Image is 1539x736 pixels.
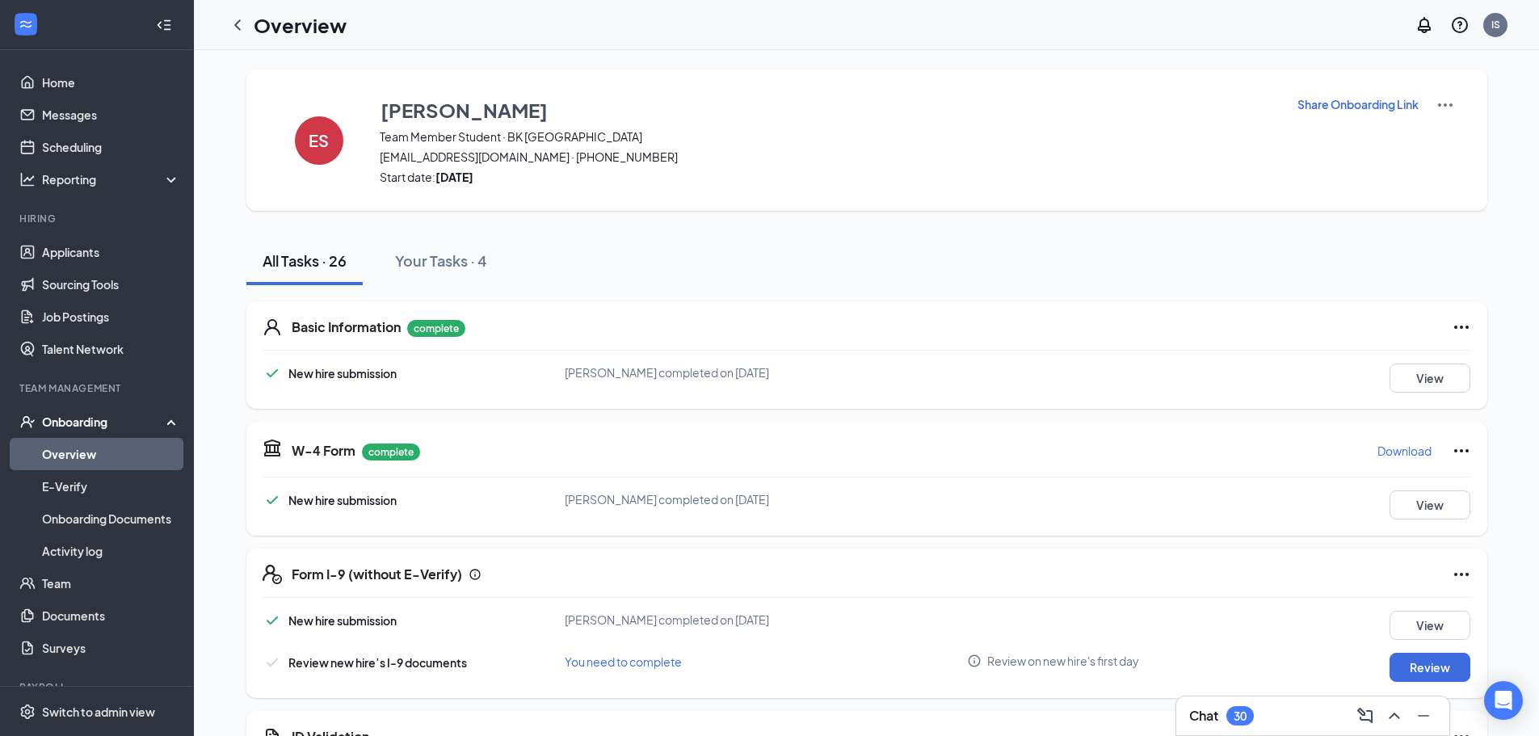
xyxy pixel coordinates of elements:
[42,567,180,599] a: Team
[19,414,36,430] svg: UserCheck
[1450,15,1470,35] svg: QuestionInfo
[1377,438,1432,464] button: Download
[42,438,180,470] a: Overview
[288,493,397,507] span: New hire submission
[380,149,1276,165] span: [EMAIL_ADDRESS][DOMAIN_NAME] · [PHONE_NUMBER]
[1491,18,1500,32] div: IS
[288,366,397,381] span: New hire submission
[42,99,180,131] a: Messages
[1414,706,1433,725] svg: Minimize
[1381,703,1407,729] button: ChevronUp
[19,680,177,694] div: Payroll
[42,503,180,535] a: Onboarding Documents
[1415,15,1434,35] svg: Notifications
[42,171,181,187] div: Reporting
[381,96,548,124] h3: [PERSON_NAME]
[565,492,769,507] span: [PERSON_NAME] completed on [DATE]
[42,599,180,632] a: Documents
[19,704,36,720] svg: Settings
[42,470,180,503] a: E-Verify
[435,170,473,184] strong: [DATE]
[1234,709,1247,723] div: 30
[565,654,682,669] span: You need to complete
[1390,490,1470,519] button: View
[395,250,487,271] div: Your Tasks · 4
[1352,703,1378,729] button: ComposeMessage
[42,414,166,430] div: Onboarding
[42,66,180,99] a: Home
[1356,706,1375,725] svg: ComposeMessage
[1297,95,1419,113] button: Share Onboarding Link
[263,611,282,630] svg: Checkmark
[263,653,282,672] svg: Checkmark
[19,212,177,225] div: Hiring
[42,301,180,333] a: Job Postings
[228,15,247,35] svg: ChevronLeft
[1390,364,1470,393] button: View
[42,704,155,720] div: Switch to admin view
[987,653,1139,669] span: Review on new hire's first day
[1189,707,1218,725] h3: Chat
[1390,653,1470,682] button: Review
[263,318,282,337] svg: User
[19,381,177,395] div: Team Management
[1411,703,1436,729] button: Minimize
[263,438,282,457] svg: TaxGovernmentIcon
[279,95,360,185] button: ES
[292,442,355,460] h5: W-4 Form
[42,131,180,163] a: Scheduling
[309,135,329,146] h4: ES
[263,565,282,584] svg: FormI9EVerifyIcon
[362,444,420,461] p: complete
[565,612,769,627] span: [PERSON_NAME] completed on [DATE]
[1385,706,1404,725] svg: ChevronUp
[292,566,462,583] h5: Form I-9 (without E-Verify)
[42,236,180,268] a: Applicants
[18,16,34,32] svg: WorkstreamLogo
[288,613,397,628] span: New hire submission
[42,535,180,567] a: Activity log
[380,128,1276,145] span: Team Member Student · BK [GEOGRAPHIC_DATA]
[380,169,1276,185] span: Start date:
[254,11,347,39] h1: Overview
[1452,565,1471,584] svg: Ellipses
[42,632,180,664] a: Surveys
[292,318,401,336] h5: Basic Information
[407,320,465,337] p: complete
[469,568,481,581] svg: Info
[19,171,36,187] svg: Analysis
[263,364,282,383] svg: Checkmark
[1297,96,1419,112] p: Share Onboarding Link
[967,654,982,668] svg: Info
[263,250,347,271] div: All Tasks · 26
[1452,441,1471,461] svg: Ellipses
[1390,611,1470,640] button: View
[565,365,769,380] span: [PERSON_NAME] completed on [DATE]
[263,490,282,510] svg: Checkmark
[1377,443,1432,459] p: Download
[1436,95,1455,115] img: More Actions
[42,268,180,301] a: Sourcing Tools
[1484,681,1523,720] div: Open Intercom Messenger
[1452,318,1471,337] svg: Ellipses
[288,655,467,670] span: Review new hire’s I-9 documents
[42,333,180,365] a: Talent Network
[380,95,1276,124] button: [PERSON_NAME]
[156,17,172,33] svg: Collapse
